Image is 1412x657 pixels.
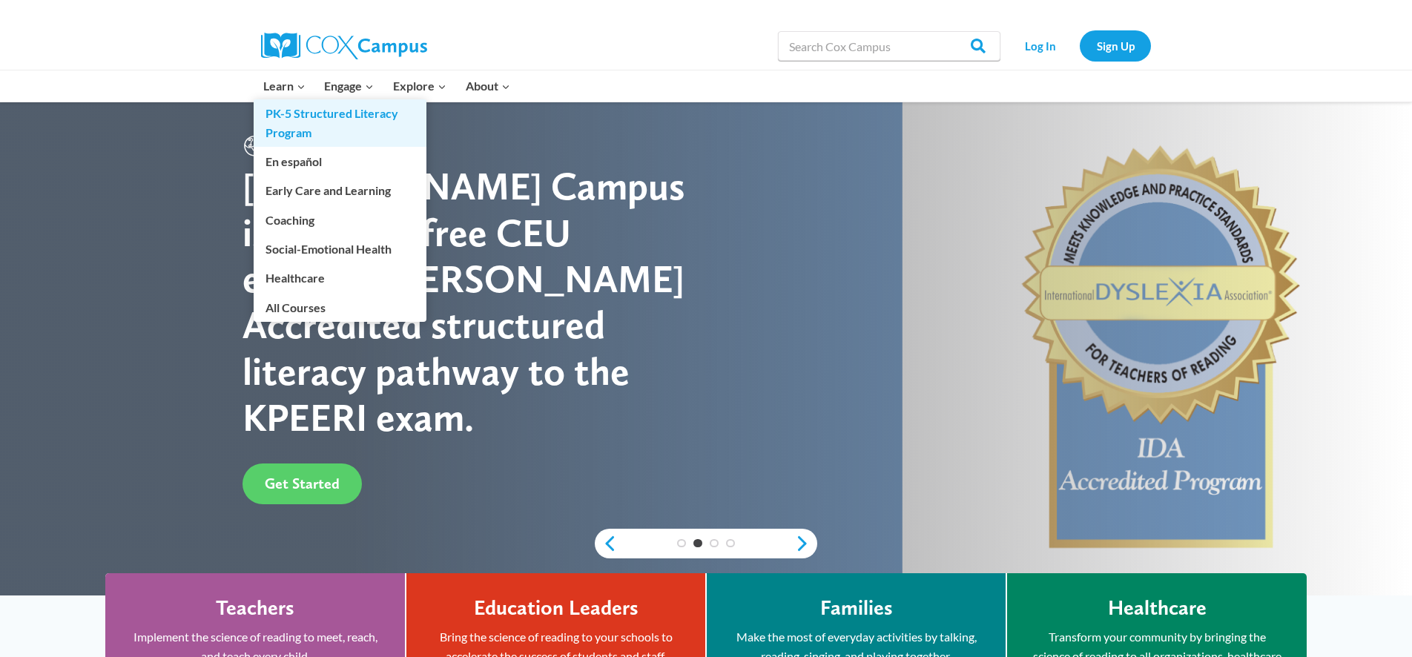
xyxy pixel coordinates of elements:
[778,31,1000,61] input: Search Cox Campus
[1008,30,1072,61] a: Log In
[595,535,617,552] a: previous
[261,33,427,59] img: Cox Campus
[693,539,702,548] a: 2
[1108,595,1207,621] h4: Healthcare
[383,70,456,102] button: Child menu of Explore
[254,235,426,263] a: Social-Emotional Health
[1080,30,1151,61] a: Sign Up
[254,176,426,205] a: Early Care and Learning
[243,163,706,440] div: [PERSON_NAME] Campus is the only free CEU earning, [PERSON_NAME] Accredited structured literacy p...
[254,70,315,102] button: Child menu of Learn
[795,535,817,552] a: next
[677,539,686,548] a: 1
[216,595,294,621] h4: Teachers
[1008,30,1151,61] nav: Secondary Navigation
[254,99,426,147] a: PK-5 Structured Literacy Program
[254,293,426,321] a: All Courses
[254,148,426,176] a: En español
[595,529,817,558] div: content slider buttons
[254,205,426,234] a: Coaching
[243,463,362,504] a: Get Started
[820,595,893,621] h4: Families
[315,70,384,102] button: Child menu of Engage
[474,595,639,621] h4: Education Leaders
[254,70,519,102] nav: Primary Navigation
[710,539,719,548] a: 3
[456,70,520,102] button: Child menu of About
[254,264,426,292] a: Healthcare
[265,475,340,492] span: Get Started
[726,539,735,548] a: 4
